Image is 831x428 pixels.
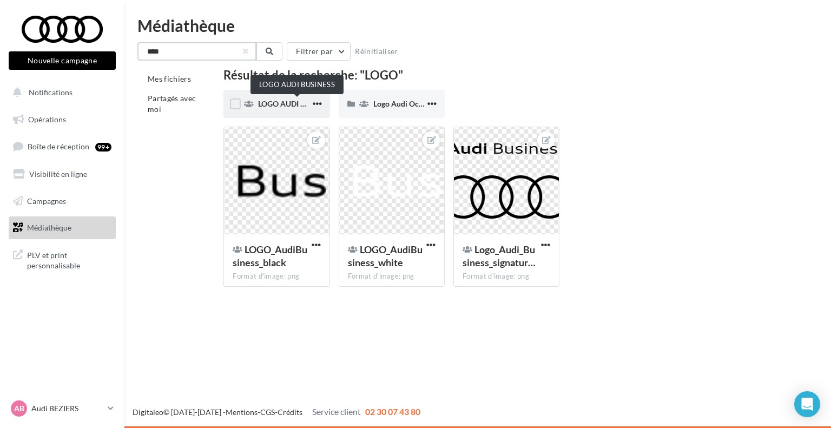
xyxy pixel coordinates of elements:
span: Service client [312,406,361,417]
span: LOGO_AudiBusiness_black [233,243,307,268]
span: Visibilité en ligne [29,169,87,179]
span: © [DATE]-[DATE] - - - [133,407,420,417]
span: 02 30 07 43 80 [365,406,420,417]
span: LOGO AUDI BUSINESS [258,99,336,108]
span: Logo Audi Occasion :plus [373,99,458,108]
a: Campagnes [6,190,118,213]
button: Réinitialiser [351,45,403,58]
span: Opérations [28,115,66,124]
a: Opérations [6,108,118,131]
span: Médiathèque [27,223,71,232]
div: Médiathèque [137,17,818,34]
button: Nouvelle campagne [9,51,116,70]
div: Résultat de la recherche: "LOGO" [223,69,789,81]
button: Notifications [6,81,114,104]
span: Logo_Audi_Business_signature_mail [463,243,536,268]
div: Format d'image: png [348,272,436,281]
a: Médiathèque [6,216,118,239]
span: Partagés avec moi [148,94,196,114]
a: Crédits [278,407,302,417]
button: Filtrer par [287,42,351,61]
a: Digitaleo [133,407,163,417]
a: Visibilité en ligne [6,163,118,186]
div: Open Intercom Messenger [794,391,820,417]
div: Format d'image: png [463,272,550,281]
div: LOGO AUDI BUSINESS [250,75,344,94]
span: Campagnes [27,196,66,205]
a: AB Audi BEZIERS [9,398,116,419]
a: PLV et print personnalisable [6,243,118,275]
span: PLV et print personnalisable [27,248,111,271]
span: AB [14,403,24,414]
span: Mes fichiers [148,74,191,83]
p: Audi BEZIERS [31,403,103,414]
span: LOGO_AudiBusiness_white [348,243,423,268]
div: 99+ [95,143,111,152]
span: Notifications [29,88,72,97]
a: Boîte de réception99+ [6,135,118,158]
span: Boîte de réception [28,142,89,151]
a: CGS [260,407,275,417]
a: Mentions [226,407,258,417]
div: Format d'image: png [233,272,320,281]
